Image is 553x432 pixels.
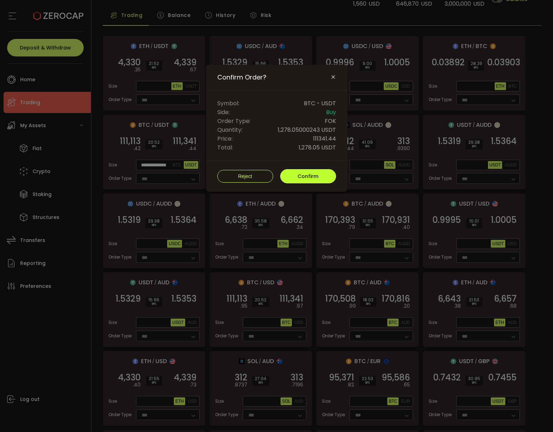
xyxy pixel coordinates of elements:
span: 111341.44 [313,134,336,143]
span: Price: [217,134,233,143]
span: Reject [238,173,252,179]
span: BTC - USDT [304,99,336,108]
span: 1,278.05000243 USDT [278,125,336,134]
span: Symbol: [217,99,239,108]
button: Close [330,74,336,81]
span: Buy [326,108,336,117]
span: 1,278.05 USDT [299,143,336,152]
span: Quantity: [217,125,242,134]
iframe: Chat Widget [469,356,553,432]
div: Confirm Order? [206,65,347,192]
span: FOK [325,117,336,125]
button: Reject [217,170,273,183]
span: Side: [217,108,230,117]
span: Confirm [298,173,318,180]
span: Total: [217,143,233,152]
span: Order Type: [217,117,251,125]
span: Confirm Order? [217,73,266,82]
button: Confirm [280,169,336,183]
